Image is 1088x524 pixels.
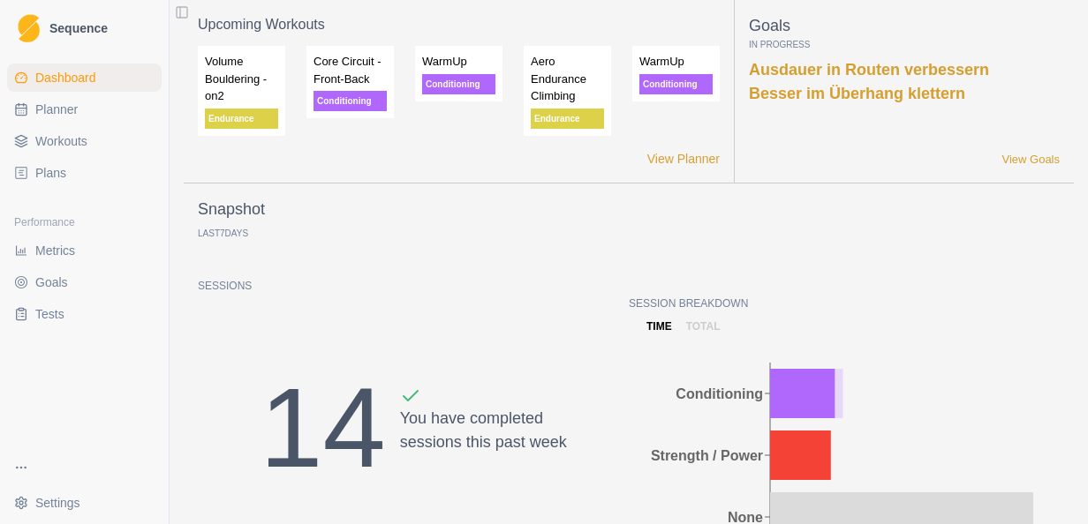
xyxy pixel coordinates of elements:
[686,318,721,334] p: total
[7,159,162,187] a: Plans
[749,85,965,102] a: Besser im Überhang klettern
[422,74,495,94] p: Conditioning
[260,343,385,513] div: 14
[639,53,713,71] p: WarmUp
[749,14,1060,38] p: Goals
[647,150,720,168] a: View Planner
[198,278,629,294] p: Sessions
[35,164,66,182] span: Plans
[400,386,567,513] div: You have completed sessions this past week
[35,305,64,323] span: Tests
[35,273,68,291] span: Goals
[629,296,1060,311] p: Session Breakdown
[676,386,763,400] tspan: Conditioning
[1001,151,1060,168] a: View Goals
[646,318,672,334] p: time
[651,447,763,462] tspan: Strength / Power
[35,132,87,150] span: Workouts
[7,300,162,328] a: Tests
[7,7,162,49] a: LogoSequence
[639,74,713,94] p: Conditioning
[18,14,40,43] img: Logo
[531,109,604,129] p: Endurance
[422,53,495,71] p: WarmUp
[7,208,162,236] div: Performance
[205,53,278,105] p: Volume Bouldering - on2
[35,242,75,259] span: Metrics
[220,228,225,238] span: 7
[7,236,162,265] a: Metrics
[314,53,387,87] p: Core Circuit - Front-Back
[314,91,387,111] p: Conditioning
[7,268,162,296] a: Goals
[749,38,1060,51] p: In Progress
[198,14,720,35] p: Upcoming Workouts
[49,22,108,34] span: Sequence
[35,69,96,86] span: Dashboard
[35,101,78,118] span: Planner
[7,127,162,155] a: Workouts
[7,489,162,517] button: Settings
[198,228,248,238] p: Last Days
[531,53,604,105] p: Aero Endurance Climbing
[205,109,278,129] p: Endurance
[198,198,265,221] p: Snapshot
[7,95,162,124] a: Planner
[728,509,763,524] tspan: None
[749,61,989,79] a: Ausdauer in Routen verbessern
[7,64,162,92] a: Dashboard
